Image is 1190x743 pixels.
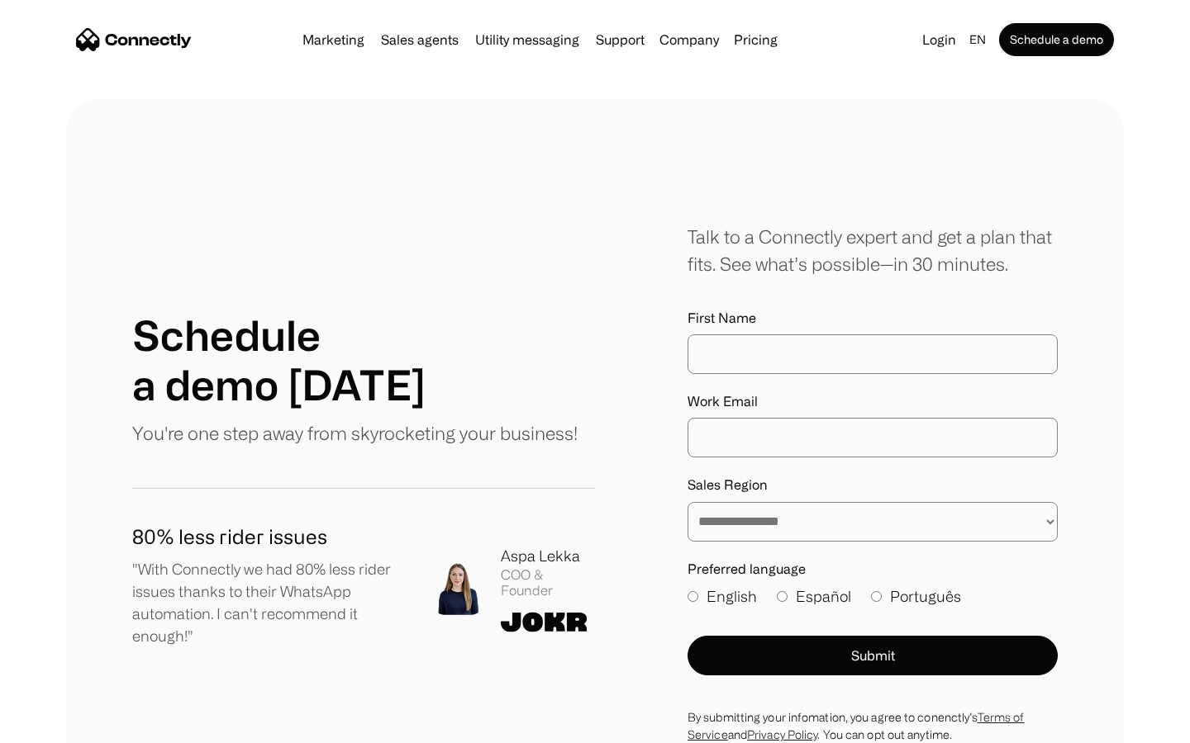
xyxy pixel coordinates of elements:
div: Talk to a Connectly expert and get a plan that fits. See what’s possible—in 30 minutes. [688,223,1058,277]
a: Terms of Service [688,711,1024,741]
label: Español [777,585,851,608]
input: Español [777,591,788,602]
div: By submitting your infomation, you agree to conenctly’s and . You can opt out anytime. [688,708,1058,743]
p: You're one step away from skyrocketing your business! [132,419,578,447]
button: Submit [688,636,1058,675]
a: Schedule a demo [999,23,1114,56]
label: Sales Region [688,477,1058,493]
div: COO & Founder [501,567,595,599]
a: Privacy Policy [747,728,817,741]
label: Work Email [688,394,1058,409]
input: Português [871,591,882,602]
p: "With Connectly we had 80% less rider issues thanks to their WhatsApp automation. I can't recomme... [132,558,405,647]
div: en [969,28,986,51]
label: Preferred language [688,561,1058,577]
a: Utility messaging [469,33,586,46]
a: Login [916,28,963,51]
label: Português [871,585,961,608]
input: English [688,591,698,602]
div: Aspa Lekka [501,545,595,567]
h1: 80% less rider issues [132,522,405,551]
div: Company [659,28,719,51]
h1: Schedule a demo [DATE] [132,310,426,409]
a: Sales agents [374,33,465,46]
label: First Name [688,310,1058,326]
a: Pricing [727,33,784,46]
aside: Language selected: English [17,712,99,737]
a: Support [589,33,651,46]
label: English [688,585,757,608]
a: Marketing [296,33,371,46]
ul: Language list [33,714,99,737]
